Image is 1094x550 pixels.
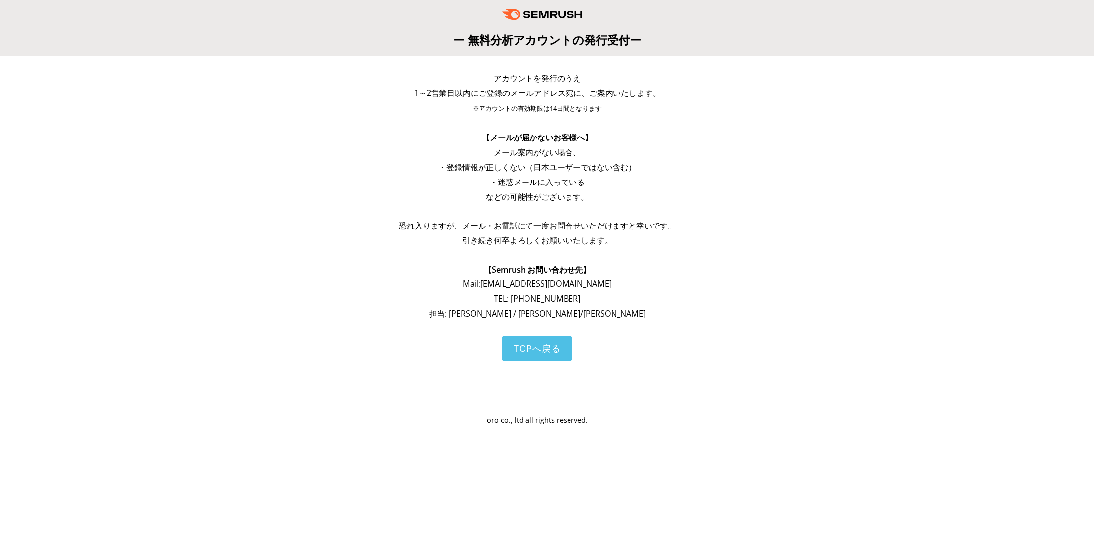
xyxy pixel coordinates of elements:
span: TEL: [PHONE_NUMBER] [494,293,580,304]
span: 担当: [PERSON_NAME] / [PERSON_NAME]/[PERSON_NAME] [429,308,646,319]
span: などの可能性がございます。 [486,191,589,202]
span: 1～2営業日以内にご登録のメールアドレス宛に、ご案内いたします。 [414,88,660,98]
span: ※アカウントの有効期限は14日間となります [473,104,602,113]
span: TOPへ戻る [514,342,561,354]
span: 【Semrush お問い合わせ先】 [484,264,591,275]
a: TOPへ戻る [502,336,572,361]
span: メール案内がない場合、 [494,147,581,158]
span: 引き続き何卒よろしくお願いいたします。 [462,235,613,246]
span: アカウントを発行のうえ [494,73,581,84]
span: 恐れ入りますが、メール・お電話にて一度お問合せいただけますと幸いです。 [399,220,676,231]
span: ー 無料分析アカウントの発行受付ー [453,32,641,47]
span: ・登録情報が正しくない（日本ユーザーではない含む） [438,162,636,173]
span: Mail: [EMAIL_ADDRESS][DOMAIN_NAME] [463,278,612,289]
span: oro co., ltd all rights reserved. [487,415,588,425]
span: 【メールが届かないお客様へ】 [482,132,593,143]
span: ・迷惑メールに入っている [490,177,585,187]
